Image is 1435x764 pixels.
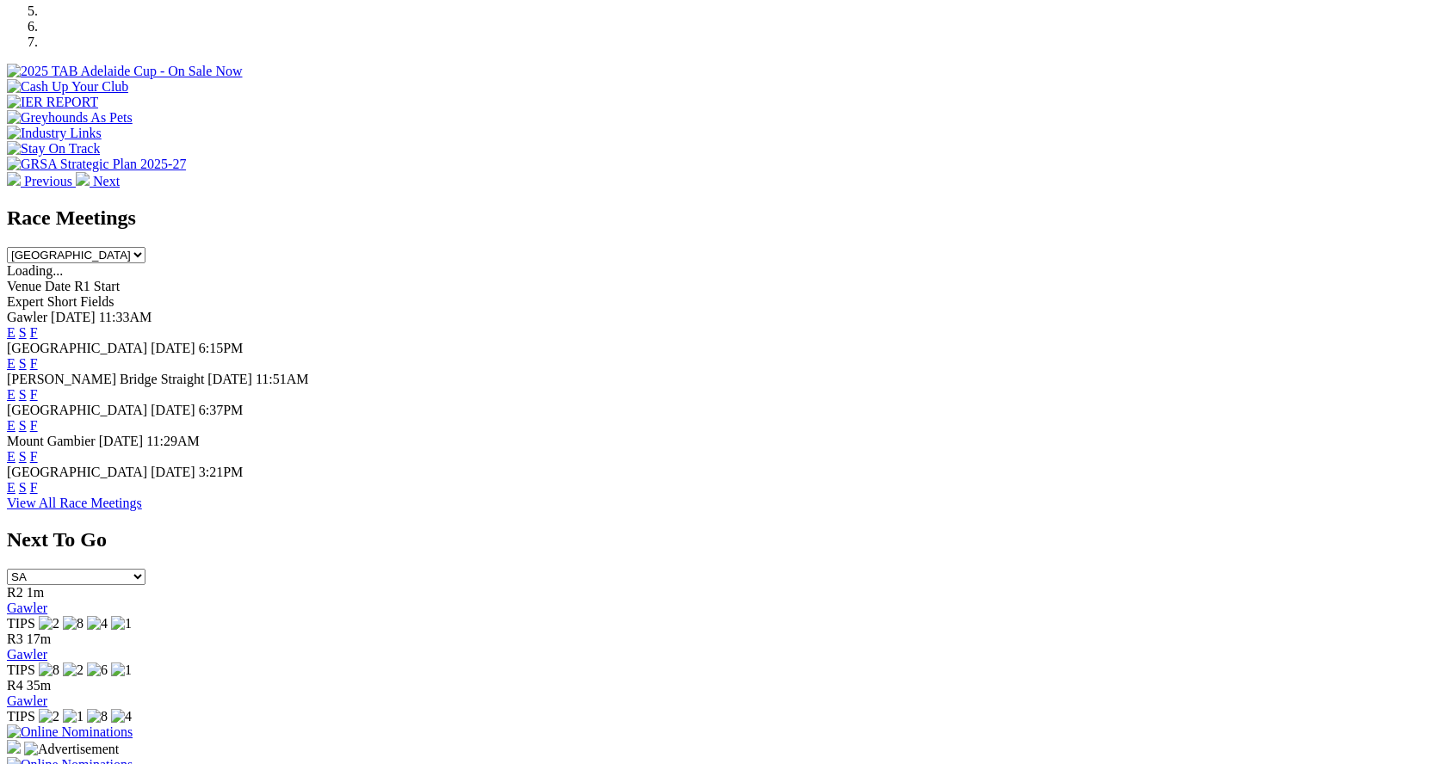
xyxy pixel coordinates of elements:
[7,263,63,278] span: Loading...
[63,662,84,678] img: 2
[7,341,147,355] span: [GEOGRAPHIC_DATA]
[7,95,98,110] img: IER REPORT
[7,172,21,186] img: chevron-left-pager-white.svg
[7,709,35,724] span: TIPS
[7,480,15,495] a: E
[87,662,108,678] img: 6
[7,632,23,646] span: R3
[39,616,59,632] img: 2
[87,709,108,724] img: 8
[111,616,132,632] img: 1
[7,372,204,386] span: [PERSON_NAME] Bridge Straight
[30,387,38,402] a: F
[47,294,77,309] span: Short
[146,434,200,448] span: 11:29AM
[7,678,23,693] span: R4
[256,372,309,386] span: 11:51AM
[45,279,71,293] span: Date
[74,279,120,293] span: R1 Start
[7,740,21,754] img: 15187_Greyhounds_GreysPlayCentral_Resize_SA_WebsiteBanner_300x115_2025.jpg
[7,662,35,677] span: TIPS
[7,528,1428,551] h2: Next To Go
[76,174,120,188] a: Next
[39,709,59,724] img: 2
[7,387,15,402] a: E
[19,387,27,402] a: S
[7,110,133,126] img: Greyhounds As Pets
[7,141,100,157] img: Stay On Track
[7,585,23,600] span: R2
[19,325,27,340] a: S
[7,174,76,188] a: Previous
[87,616,108,632] img: 4
[99,434,144,448] span: [DATE]
[7,157,186,172] img: GRSA Strategic Plan 2025-27
[30,418,38,433] a: F
[111,709,132,724] img: 4
[7,434,96,448] span: Mount Gambier
[7,465,147,479] span: [GEOGRAPHIC_DATA]
[30,480,38,495] a: F
[151,465,195,479] span: [DATE]
[27,632,51,646] span: 17m
[27,678,51,693] span: 35m
[19,356,27,371] a: S
[199,341,244,355] span: 6:15PM
[7,496,142,510] a: View All Race Meetings
[76,172,90,186] img: chevron-right-pager-white.svg
[7,310,47,324] span: Gawler
[7,294,44,309] span: Expert
[51,310,96,324] span: [DATE]
[7,206,1428,230] h2: Race Meetings
[7,616,35,631] span: TIPS
[93,174,120,188] span: Next
[7,79,128,95] img: Cash Up Your Club
[63,709,84,724] img: 1
[7,126,102,141] img: Industry Links
[99,310,152,324] span: 11:33AM
[19,418,27,433] a: S
[39,662,59,678] img: 8
[7,724,133,740] img: Online Nominations
[199,403,244,417] span: 6:37PM
[207,372,252,386] span: [DATE]
[30,449,38,464] a: F
[151,403,195,417] span: [DATE]
[7,693,47,708] a: Gawler
[24,174,72,188] span: Previous
[7,403,147,417] span: [GEOGRAPHIC_DATA]
[27,585,44,600] span: 1m
[111,662,132,678] img: 1
[199,465,244,479] span: 3:21PM
[19,480,27,495] a: S
[30,356,38,371] a: F
[151,341,195,355] span: [DATE]
[7,647,47,662] a: Gawler
[7,601,47,615] a: Gawler
[7,325,15,340] a: E
[7,356,15,371] a: E
[7,418,15,433] a: E
[19,449,27,464] a: S
[80,294,114,309] span: Fields
[24,742,119,757] img: Advertisement
[63,616,84,632] img: 8
[7,64,243,79] img: 2025 TAB Adelaide Cup - On Sale Now
[7,449,15,464] a: E
[7,279,41,293] span: Venue
[30,325,38,340] a: F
